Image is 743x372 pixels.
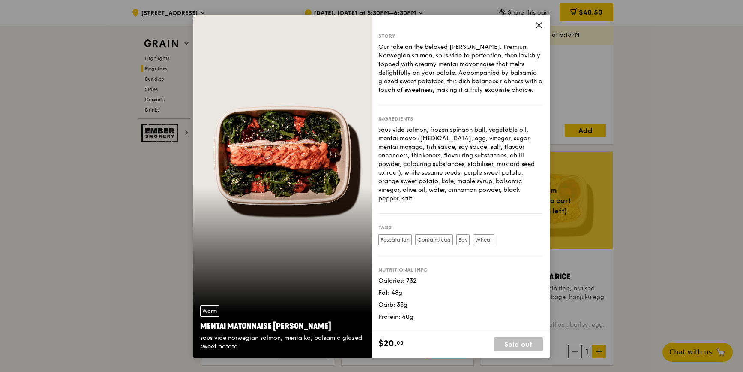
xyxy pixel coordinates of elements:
[378,224,543,231] div: Tags
[378,301,543,309] div: Carb: 35g
[473,234,494,245] label: Wheat
[378,234,412,245] label: Pescatarian
[378,337,397,350] span: $20.
[378,266,543,273] div: Nutritional info
[456,234,470,245] label: Soy
[378,115,543,122] div: Ingredients
[200,320,365,332] div: Mentai Mayonnaise [PERSON_NAME]
[200,305,219,317] div: Warm
[378,33,543,39] div: Story
[378,277,543,285] div: Calories: 732
[397,339,404,346] span: 00
[378,289,543,297] div: Fat: 48g
[494,337,543,351] div: Sold out
[378,43,543,94] div: Our take on the beloved [PERSON_NAME]. Premium Norwegian salmon, sous vide to perfection, then la...
[378,126,543,203] div: sous vide salmon, frozen spinach ball, vegetable oil, mentai mayo ([MEDICAL_DATA], egg, vinegar, ...
[378,313,543,321] div: Protein: 40g
[200,334,365,351] div: sous vide norwegian salmon, mentaiko, balsamic glazed sweet potato
[415,234,453,245] label: Contains egg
